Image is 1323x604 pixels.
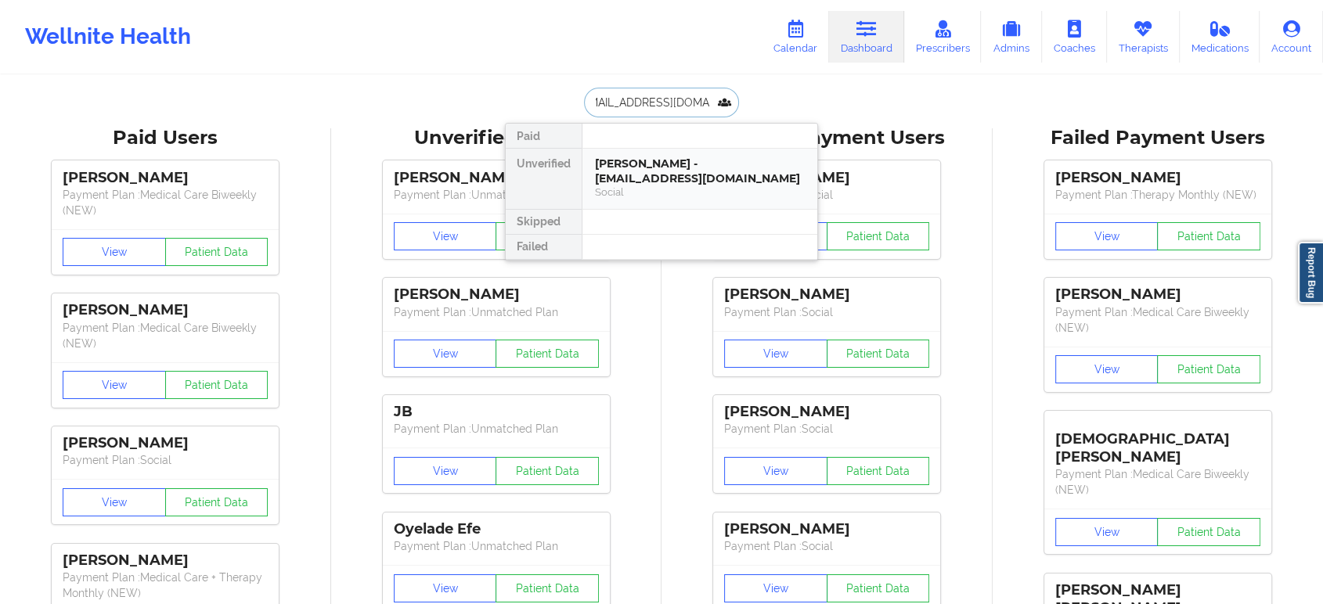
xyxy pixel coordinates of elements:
[724,304,929,320] p: Payment Plan : Social
[724,421,929,437] p: Payment Plan : Social
[1055,419,1260,466] div: [DEMOGRAPHIC_DATA][PERSON_NAME]
[827,340,930,368] button: Patient Data
[63,552,268,570] div: [PERSON_NAME]
[394,340,497,368] button: View
[672,126,982,150] div: Skipped Payment Users
[394,304,599,320] p: Payment Plan : Unmatched Plan
[595,185,805,199] div: Social
[165,371,269,399] button: Patient Data
[394,457,497,485] button: View
[1157,355,1260,383] button: Patient Data
[1055,222,1159,250] button: View
[724,574,827,602] button: View
[63,320,268,351] p: Payment Plan : Medical Care Biweekly (NEW)
[1055,355,1159,383] button: View
[827,457,930,485] button: Patient Data
[506,124,582,149] div: Paid
[904,11,982,63] a: Prescribers
[1107,11,1180,63] a: Therapists
[827,222,930,250] button: Patient Data
[1157,518,1260,546] button: Patient Data
[1042,11,1107,63] a: Coaches
[1157,222,1260,250] button: Patient Data
[11,126,320,150] div: Paid Users
[724,538,929,554] p: Payment Plan : Social
[1004,126,1313,150] div: Failed Payment Users
[165,238,269,266] button: Patient Data
[394,403,599,421] div: JB
[63,169,268,187] div: [PERSON_NAME]
[1055,304,1260,336] p: Payment Plan : Medical Care Biweekly (NEW)
[1180,11,1260,63] a: Medications
[829,11,904,63] a: Dashboard
[63,570,268,601] p: Payment Plan : Medical Care + Therapy Monthly (NEW)
[762,11,829,63] a: Calendar
[496,222,599,250] button: Patient Data
[724,169,929,187] div: [PERSON_NAME]
[1055,286,1260,304] div: [PERSON_NAME]
[1260,11,1323,63] a: Account
[63,301,268,319] div: [PERSON_NAME]
[595,156,805,185] div: [PERSON_NAME] - [EMAIL_ADDRESS][DOMAIN_NAME]
[724,286,929,304] div: [PERSON_NAME]
[394,187,599,203] p: Payment Plan : Unmatched Plan
[63,238,166,266] button: View
[506,149,582,210] div: Unverified
[1055,169,1260,187] div: [PERSON_NAME]
[496,340,599,368] button: Patient Data
[724,520,929,538] div: [PERSON_NAME]
[63,187,268,218] p: Payment Plan : Medical Care Biweekly (NEW)
[394,169,599,187] div: [PERSON_NAME]
[1055,518,1159,546] button: View
[724,340,827,368] button: View
[724,457,827,485] button: View
[496,457,599,485] button: Patient Data
[981,11,1042,63] a: Admins
[342,126,651,150] div: Unverified Users
[165,488,269,516] button: Patient Data
[394,421,599,437] p: Payment Plan : Unmatched Plan
[496,574,599,602] button: Patient Data
[63,371,166,399] button: View
[63,434,268,452] div: [PERSON_NAME]
[1055,466,1260,498] p: Payment Plan : Medical Care Biweekly (NEW)
[1298,242,1323,304] a: Report Bug
[394,574,497,602] button: View
[394,222,497,250] button: View
[63,452,268,468] p: Payment Plan : Social
[724,403,929,421] div: [PERSON_NAME]
[827,574,930,602] button: Patient Data
[1055,187,1260,203] p: Payment Plan : Therapy Monthly (NEW)
[506,235,582,260] div: Failed
[63,488,166,516] button: View
[394,286,599,304] div: [PERSON_NAME]
[394,538,599,554] p: Payment Plan : Unmatched Plan
[394,520,599,538] div: Oyelade Efe
[506,210,582,235] div: Skipped
[724,187,929,203] p: Payment Plan : Social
